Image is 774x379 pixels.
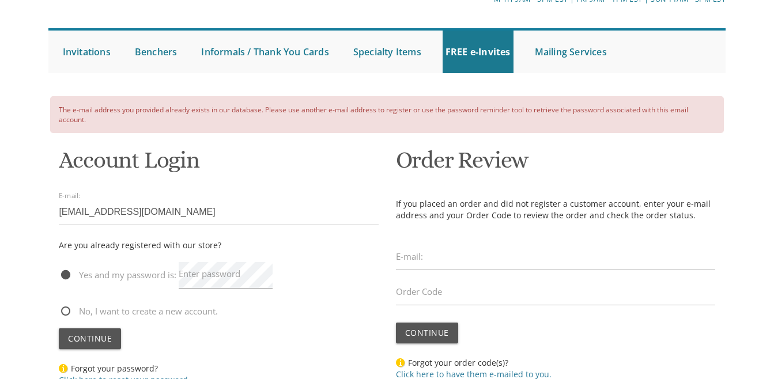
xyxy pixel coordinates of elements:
[59,147,378,181] h1: Account Login
[59,268,176,282] span: Yes and my password is:
[59,238,221,252] div: Are you already registered with our store?
[532,31,610,73] a: Mailing Services
[59,363,68,373] img: Forgot your password?
[59,304,218,319] span: No, I want to create a new account.
[350,31,424,73] a: Specialty Items
[396,286,442,298] label: Order Code
[60,31,114,73] a: Invitations
[396,147,715,181] h1: Order Review
[59,328,121,349] button: Continue
[396,198,715,221] p: If you placed an order and did not register a customer account, enter your e-mail address and you...
[179,268,240,280] label: Enter password
[443,31,514,73] a: FREE e-Invites
[396,357,405,367] img: Forgot your order code(s)?
[68,333,112,344] span: Continue
[198,31,331,73] a: Informals / Thank You Cards
[405,327,449,338] span: Continue
[396,251,423,263] label: E-mail:
[59,191,81,200] label: E-mail:
[132,31,180,73] a: Benchers
[50,96,723,133] div: The e-mail address you provided already exists in our database. Please use another e-mail address...
[396,323,458,343] button: Continue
